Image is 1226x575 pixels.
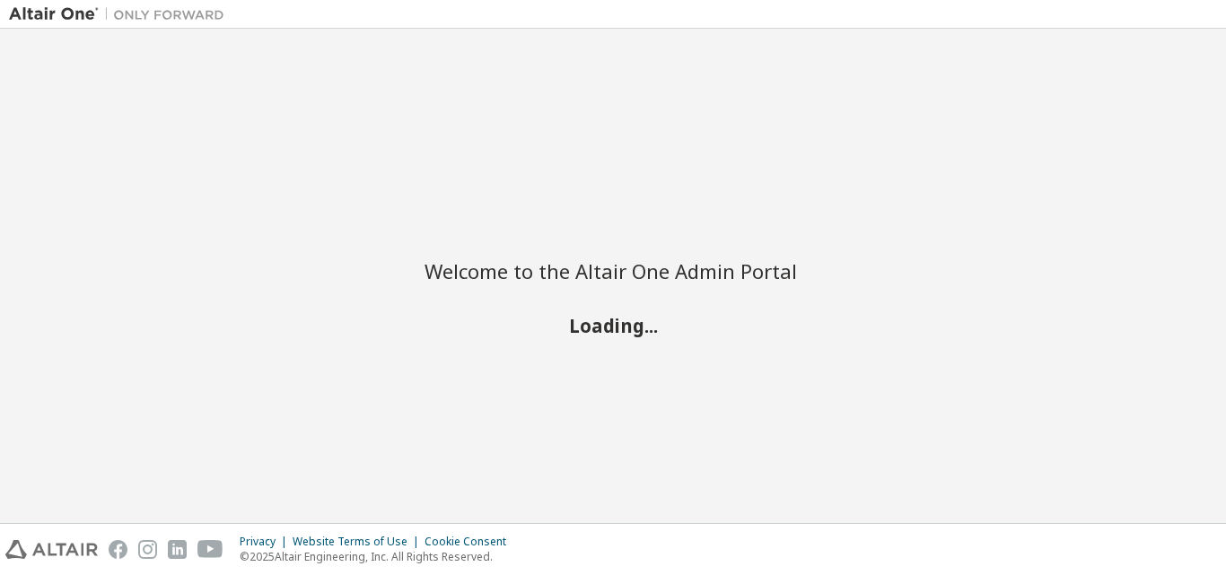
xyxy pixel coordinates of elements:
[240,535,293,549] div: Privacy
[197,540,223,559] img: youtube.svg
[9,5,233,23] img: Altair One
[293,535,425,549] div: Website Terms of Use
[109,540,127,559] img: facebook.svg
[425,313,801,336] h2: Loading...
[425,535,517,549] div: Cookie Consent
[425,258,801,283] h2: Welcome to the Altair One Admin Portal
[168,540,187,559] img: linkedin.svg
[5,540,98,559] img: altair_logo.svg
[138,540,157,559] img: instagram.svg
[240,549,517,564] p: © 2025 Altair Engineering, Inc. All Rights Reserved.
